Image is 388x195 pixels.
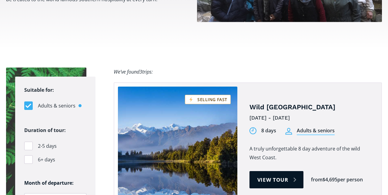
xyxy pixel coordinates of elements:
[249,103,373,112] h4: Wild [GEOGRAPHIC_DATA]
[265,127,276,134] div: days
[24,86,54,94] legend: Suitable for:
[337,176,363,183] div: per person
[114,68,153,76] div: We’ve found trips:
[38,156,55,164] span: 6+ days
[297,127,335,135] div: Adults & seniors
[261,127,264,134] div: 8
[311,176,323,183] div: from
[139,68,142,75] span: 3
[249,113,373,123] div: [DATE] - [DATE]
[24,126,66,135] legend: Duration of tour:
[249,171,304,188] a: View tour
[38,142,57,150] span: 2-5 days
[38,102,75,110] span: Adults & seniors
[323,176,337,183] div: $4,695
[24,180,86,186] h6: Month of departure:
[249,144,373,162] p: A truly unforgettable 8 day adventure of the wild West Coast.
